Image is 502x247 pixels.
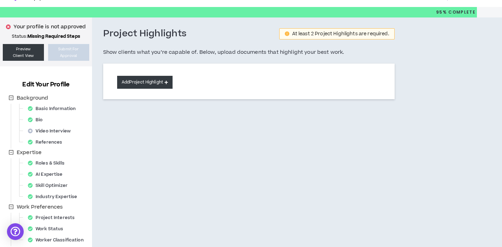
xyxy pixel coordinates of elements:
[25,158,71,168] div: Roles & Skills
[20,80,72,89] h3: Edit Your Profile
[25,181,75,190] div: Skill Optimizer
[9,204,14,209] span: minus-square
[17,203,63,211] span: Work Preferences
[436,7,476,17] p: 95%
[25,126,78,136] div: Video Interview
[3,34,89,39] p: Status:
[3,44,44,61] a: PreviewClient View
[117,76,173,89] button: AddProject Highlight
[25,235,91,245] div: Worker Classification
[25,137,69,147] div: References
[14,23,86,31] p: Your profile is not approved
[48,44,89,61] button: Submit ForApproval
[447,9,476,15] span: Complete
[15,94,50,102] span: Background
[285,31,289,36] span: exclamation-circle
[28,33,80,39] strong: Missing Required Steps
[25,213,82,223] div: Project Interests
[25,169,70,179] div: AI Expertise
[103,48,395,57] h5: Show clients what you’re capable of. Below, upload documents that highlight your best work.
[25,115,50,125] div: Bio
[9,95,14,100] span: minus-square
[25,104,83,114] div: Basic Information
[7,223,24,240] div: Open Intercom Messenger
[17,94,48,102] span: Background
[9,150,14,155] span: minus-square
[292,31,389,36] div: At least 2 Project Highlights are required.
[25,224,70,234] div: Work Status
[103,28,187,40] h3: Project Highlights
[17,149,41,156] span: Expertise
[15,203,64,211] span: Work Preferences
[25,192,84,202] div: Industry Expertise
[15,148,43,157] span: Expertise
